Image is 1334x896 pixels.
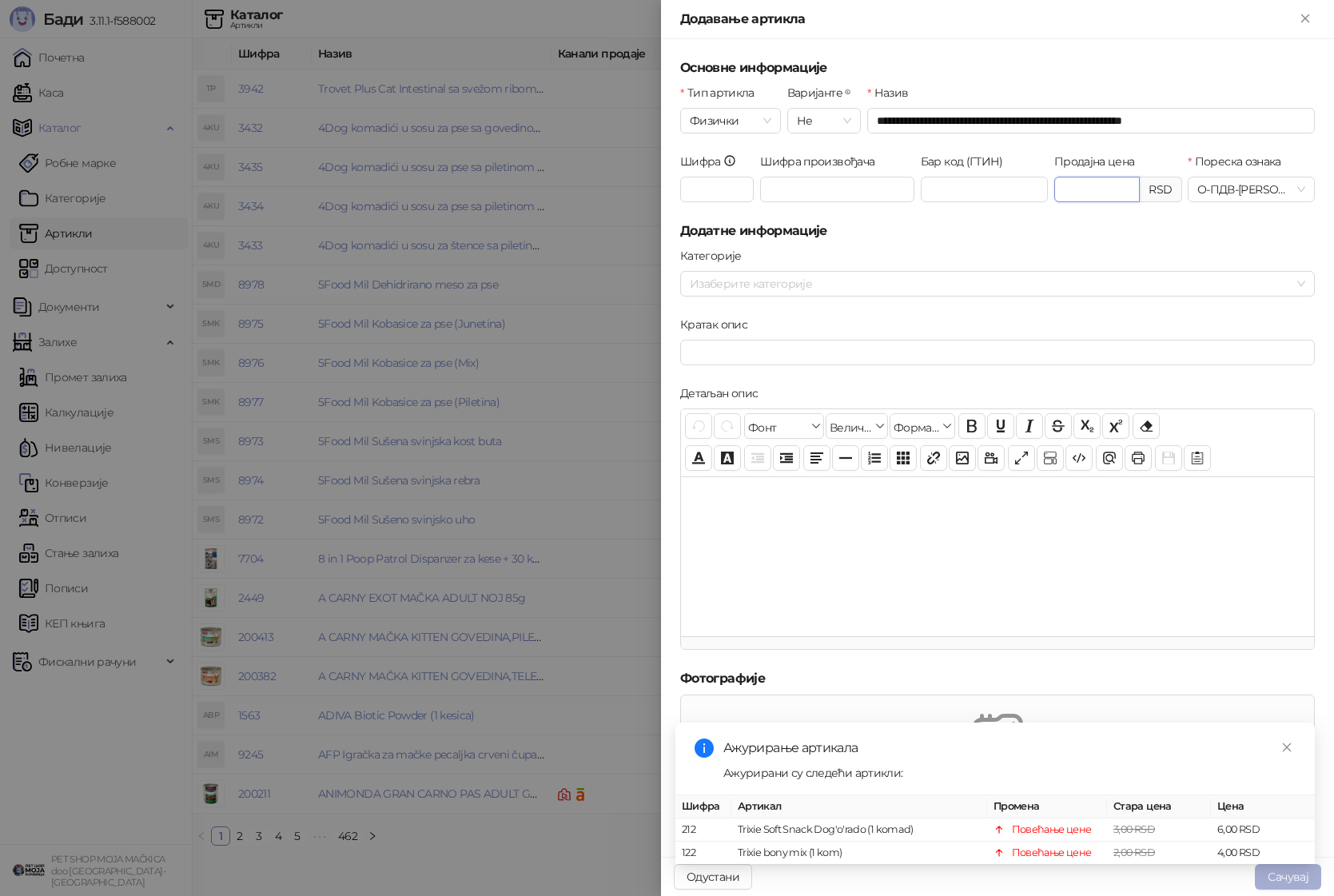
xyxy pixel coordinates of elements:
[680,247,751,265] label: Категорије
[987,413,1014,439] button: Подвучено
[731,842,987,865] td: Trixie bony mix (1 kom)
[1037,445,1064,471] button: Прикажи блокове
[744,445,771,471] button: Извлачење
[787,84,861,102] label: Варијанте
[1133,413,1160,439] button: Уклони формат
[714,413,741,439] button: Понови
[680,384,768,402] label: Детаљан опис
[1184,445,1211,471] button: Шаблон
[972,708,1023,759] img: empty
[680,84,764,102] label: Тип артикла
[760,177,914,202] input: Шифра произвођача
[1045,413,1072,439] button: Прецртано
[949,445,976,471] button: Слика
[675,842,731,865] td: 122
[690,109,771,133] span: Физички
[858,695,1137,852] span: emptyНема фотографија, превуци фотографије иликликни овде да додаш фотографије.Додај фотографије
[867,84,918,102] label: Назив
[723,739,1296,758] div: Ажурирање артикала
[1113,823,1155,835] span: 3,00 RSD
[826,413,888,439] button: Величина
[680,58,1315,78] h5: Основне информације
[680,669,1315,688] h5: Фотографије
[674,864,752,890] button: Одустани
[1016,413,1043,439] button: Искошено
[861,445,888,471] button: Листа
[1188,153,1291,170] label: Пореска ознака
[978,445,1005,471] button: Видео
[1107,795,1211,818] th: Стара цена
[685,445,712,471] button: Боја текста
[1012,822,1092,838] div: Повећање цене
[890,445,917,471] button: Табела
[714,445,741,471] button: Боја позадине
[1281,742,1292,753] span: close
[1096,445,1123,471] button: Преглед
[1155,445,1182,471] button: Сачувај
[987,795,1107,818] th: Промена
[832,445,859,471] button: Хоризонтална линија
[731,818,987,842] td: Trixie Soft Snack Dog'o'rado (1 komad)
[1140,177,1181,202] div: RSD
[744,413,824,439] button: Фонт
[1102,413,1129,439] button: Експонент
[890,413,955,439] button: Формати
[920,445,947,471] button: Веза
[723,764,1296,782] div: Ажурирани су следећи артикли:
[680,153,747,170] label: Шифра
[1278,739,1296,756] a: Close
[803,445,830,471] button: Поравнање
[1296,10,1315,29] button: Close
[797,109,851,133] span: Не
[1211,795,1315,818] th: Цена
[1073,413,1101,439] button: Индексирано
[1211,818,1315,842] td: 6,00 RSD
[1125,445,1152,471] button: Штампај
[1065,445,1093,471] button: Приказ кода
[867,108,1315,133] input: Назив
[680,10,1296,29] div: Додавање артикла
[695,739,714,758] span: info-circle
[760,153,885,170] label: Шифра произвођача
[1113,846,1155,858] span: 2,00 RSD
[731,795,987,818] th: Артикал
[675,795,731,818] th: Шифра
[680,221,1315,241] h5: Додатне информације
[921,177,1048,202] input: Бар код (ГТИН)
[1197,177,1305,201] span: О-ПДВ - [PERSON_NAME] ( 20,00 %)
[1008,445,1035,471] button: Приказ преко целог екрана
[680,340,1315,365] input: Кратак опис
[675,818,731,842] td: 212
[1211,842,1315,865] td: 4,00 RSD
[773,445,800,471] button: Увлачење
[685,413,712,439] button: Поврати
[958,413,986,439] button: Подебљано
[1012,845,1092,861] div: Повећање цене
[680,316,757,333] label: Кратак опис
[1054,153,1145,170] label: Продајна цена
[921,153,1013,170] label: Бар код (ГТИН)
